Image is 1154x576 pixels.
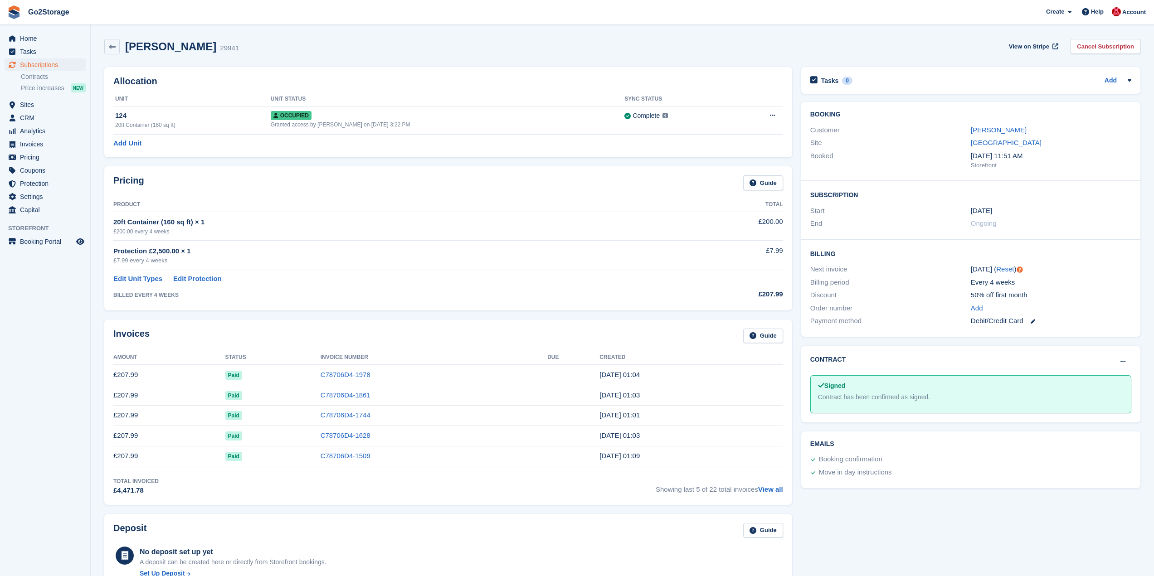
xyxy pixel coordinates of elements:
span: Coupons [20,164,74,177]
span: Occupied [271,111,312,120]
div: Move in day instructions [819,467,892,478]
td: £207.99 [113,385,225,406]
div: Next invoice [810,264,971,275]
div: Customer [810,125,971,136]
div: 20ft Container (160 sq ft) [115,121,271,129]
a: Guide [743,175,783,190]
a: menu [5,203,86,216]
div: Granted access by [PERSON_NAME] on [DATE] 3:22 PM [271,121,625,129]
span: Paid [225,411,242,420]
a: C78706D4-1509 [321,452,370,460]
span: CRM [20,111,74,124]
td: £207.99 [113,405,225,426]
span: Help [1091,7,1104,16]
a: Cancel Subscription [1071,39,1140,54]
div: No deposit set up yet [140,547,326,557]
div: Storefront [971,161,1131,170]
div: £4,471.78 [113,485,159,496]
a: Add [1105,76,1117,86]
th: Amount [113,350,225,365]
span: Invoices [20,138,74,150]
div: Site [810,138,971,148]
h2: Allocation [113,76,783,87]
a: Reset [996,265,1014,273]
span: Ongoing [971,219,997,227]
span: Booking Portal [20,235,74,248]
span: Price increases [21,84,64,92]
span: Capital [20,203,74,216]
a: Edit Unit Types [113,274,162,284]
h2: Pricing [113,175,144,190]
a: Add Unit [113,138,141,149]
div: Tooltip anchor [1016,266,1024,274]
span: Showing last 5 of 22 total invoices [656,477,783,496]
td: £7.99 [659,241,783,270]
h2: Emails [810,440,1131,448]
a: menu [5,164,86,177]
div: £207.99 [659,289,783,300]
h2: Subscription [810,190,1131,199]
a: menu [5,151,86,164]
span: Protection [20,177,74,190]
a: menu [5,177,86,190]
h2: Tasks [821,77,839,85]
div: Complete [633,111,660,121]
th: Total [659,198,783,212]
span: Create [1046,7,1064,16]
a: C78706D4-1978 [321,371,370,378]
div: Total Invoiced [113,477,159,485]
div: Signed [818,381,1124,391]
span: Sites [20,98,74,111]
div: Discount [810,290,971,300]
h2: Billing [810,249,1131,258]
a: menu [5,111,86,124]
span: Settings [20,190,74,203]
div: 29941 [220,43,239,53]
div: Every 4 weeks [971,277,1131,288]
h2: Contract [810,355,846,364]
span: Pricing [20,151,74,164]
div: Booking confirmation [819,454,882,465]
span: Paid [225,371,242,380]
span: Home [20,32,74,45]
a: [GEOGRAPHIC_DATA] [971,139,1042,146]
span: Paid [225,452,242,461]
a: C78706D4-1861 [321,391,370,399]
th: Unit [113,92,271,106]
a: menu [5,190,86,203]
a: Edit Protection [173,274,222,284]
a: Preview store [75,236,86,247]
th: Product [113,198,659,212]
img: icon-info-grey-7440780725fd019a000dd9b08b2336e03edf1995a4989e88bcd33f0948082b44.svg [662,113,668,118]
th: Invoice Number [321,350,547,365]
time: 2023-12-13 00:00:00 UTC [971,206,992,216]
time: 2025-07-23 00:04:15 UTC [599,371,640,378]
time: 2025-06-25 00:03:57 UTC [599,391,640,399]
a: menu [5,138,86,150]
a: Contracts [21,73,86,81]
div: Start [810,206,971,216]
th: Created [599,350,783,365]
time: 2025-05-28 00:01:10 UTC [599,411,640,419]
a: Go2Storage [24,5,73,19]
a: Price increases NEW [21,83,86,93]
th: Due [547,350,599,365]
a: Add [971,303,983,314]
a: C78706D4-1744 [321,411,370,419]
span: Storefront [8,224,90,233]
div: NEW [71,83,86,92]
a: menu [5,58,86,71]
a: menu [5,98,86,111]
td: £207.99 [113,365,225,385]
h2: Invoices [113,329,150,344]
img: James Pearson [1112,7,1121,16]
a: View all [758,485,783,493]
span: Account [1122,8,1146,17]
div: £7.99 every 4 weeks [113,256,659,265]
div: 0 [842,77,852,85]
h2: Deposit [113,523,146,538]
div: Debit/Credit Card [971,316,1131,326]
div: Order number [810,303,971,314]
div: 20ft Container (160 sq ft) × 1 [113,217,659,227]
th: Sync Status [624,92,735,106]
